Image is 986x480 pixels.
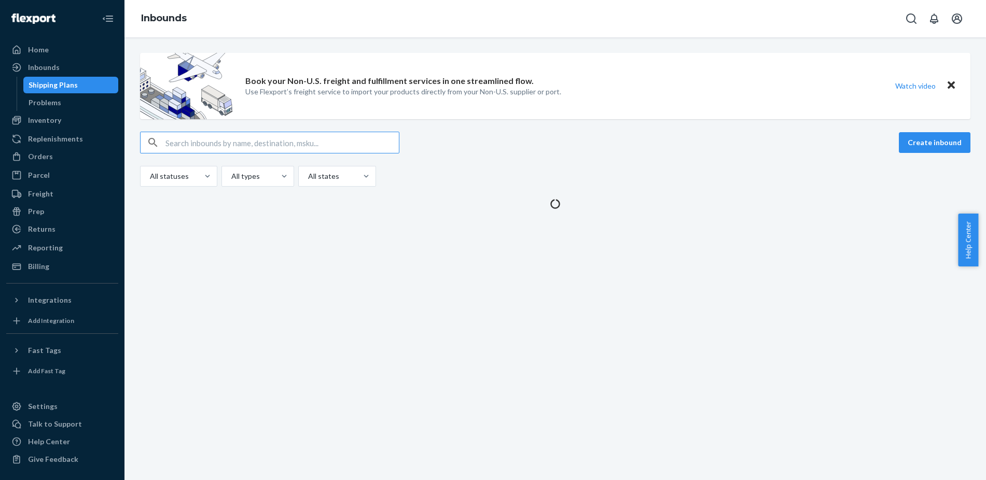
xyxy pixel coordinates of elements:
[307,171,308,181] input: All states
[28,206,44,217] div: Prep
[6,167,118,183] a: Parcel
[28,243,63,253] div: Reporting
[6,186,118,202] a: Freight
[28,316,74,325] div: Add Integration
[6,398,118,415] a: Settings
[149,171,150,181] input: All statuses
[133,4,195,34] ol: breadcrumbs
[6,41,118,58] a: Home
[6,313,118,329] a: Add Integration
[28,45,49,55] div: Home
[958,214,978,266] button: Help Center
[924,8,945,29] button: Open notifications
[6,433,118,450] a: Help Center
[23,94,119,111] a: Problems
[28,134,83,144] div: Replenishments
[28,62,60,73] div: Inbounds
[28,261,49,272] div: Billing
[899,132,970,153] button: Create inbound
[28,151,53,162] div: Orders
[947,8,967,29] button: Open account menu
[28,345,61,356] div: Fast Tags
[28,224,55,234] div: Returns
[28,436,70,447] div: Help Center
[6,342,118,359] button: Fast Tags
[28,454,78,464] div: Give Feedback
[901,8,922,29] button: Open Search Box
[888,78,942,93] button: Watch video
[28,366,65,375] div: Add Fast Tag
[6,221,118,237] a: Returns
[6,292,118,308] button: Integrations
[6,258,118,275] a: Billing
[6,131,118,147] a: Replenishments
[6,451,118,468] button: Give Feedback
[6,203,118,220] a: Prep
[28,401,58,412] div: Settings
[23,77,119,93] a: Shipping Plans
[28,115,61,125] div: Inventory
[6,416,118,432] button: Talk to Support
[230,171,231,181] input: All types
[28,295,72,305] div: Integrations
[6,148,118,165] a: Orders
[29,97,61,108] div: Problems
[11,13,55,24] img: Flexport logo
[245,75,534,87] p: Book your Non-U.S. freight and fulfillment services in one streamlined flow.
[6,363,118,379] a: Add Fast Tag
[6,239,118,256] a: Reporting
[141,12,187,24] a: Inbounds
[98,8,118,29] button: Close Navigation
[6,59,118,76] a: Inbounds
[245,87,561,97] p: Use Flexport’s freight service to import your products directly from your Non-U.S. supplier or port.
[6,112,118,129] a: Inventory
[28,189,53,199] div: Freight
[29,80,78,90] div: Shipping Plans
[945,78,958,93] button: Close
[28,419,82,429] div: Talk to Support
[28,170,50,180] div: Parcel
[165,132,399,153] input: Search inbounds by name, destination, msku...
